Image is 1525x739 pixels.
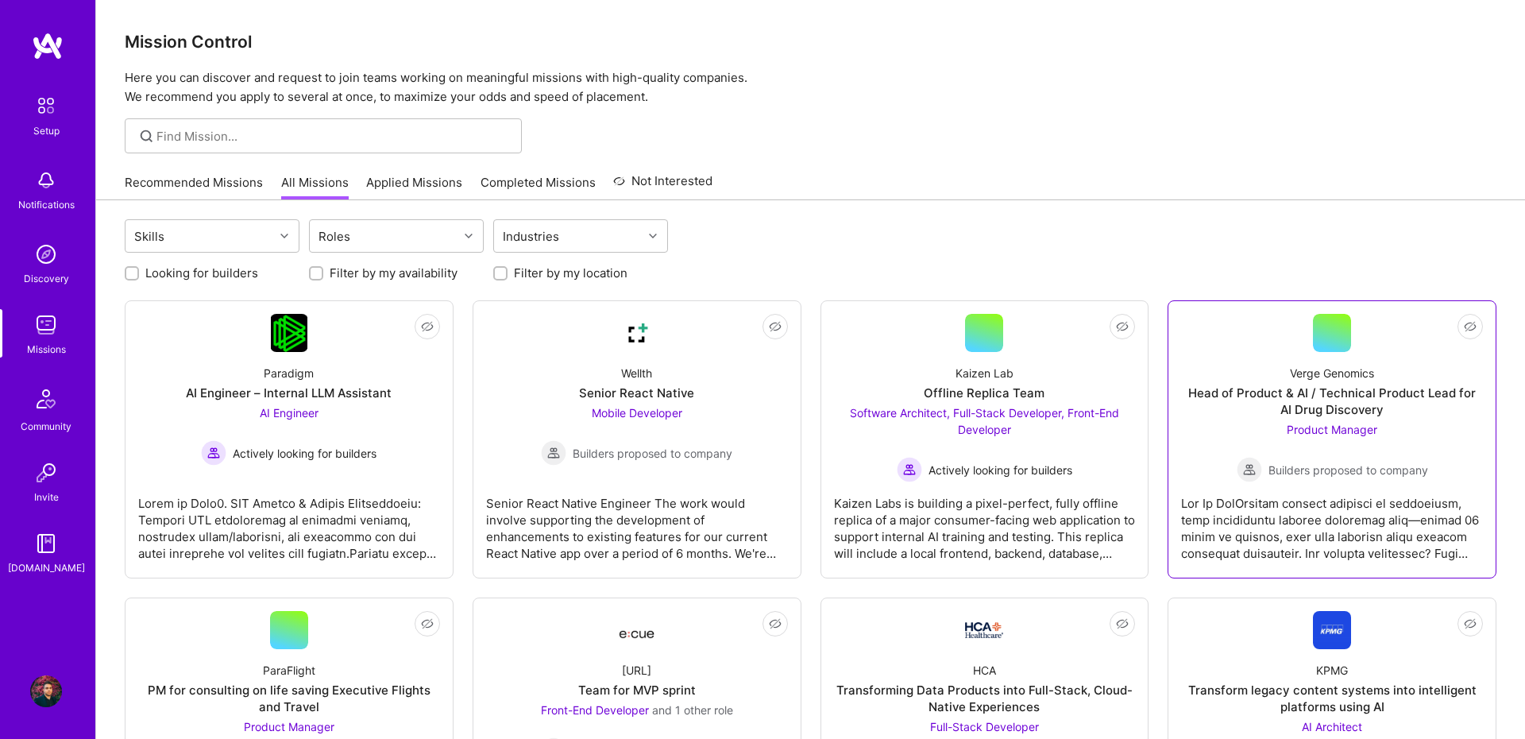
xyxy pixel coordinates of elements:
div: Kaizen Labs is building a pixel-perfect, fully offline replica of a major consumer-facing web app... [834,482,1136,562]
i: icon EyeClosed [1116,617,1129,630]
h3: Mission Control [125,32,1496,52]
i: icon Chevron [280,232,288,240]
img: User Avatar [30,675,62,707]
i: icon SearchGrey [137,127,156,145]
p: Here you can discover and request to join teams working on meaningful missions with high-quality ... [125,68,1496,106]
div: Senior React Native Engineer The work would involve supporting the development of enhancements to... [486,482,788,562]
div: Wellth [621,365,652,381]
div: Paradigm [264,365,314,381]
div: Lorem ip Dolo0. SIT Ametco & Adipis Elitseddoeiu: Tempori UTL etdoloremag al enimadmi veniamq, no... [138,482,440,562]
div: Transform legacy content systems into intelligent platforms using AI [1181,682,1483,715]
span: Mobile Developer [592,406,682,420]
img: Company Logo [271,314,308,352]
span: Front-End Developer [541,703,649,717]
span: AI Engineer [260,406,319,420]
img: Actively looking for builders [897,457,922,482]
label: Looking for builders [145,265,258,281]
img: teamwork [30,309,62,341]
a: Completed Missions [481,174,596,200]
div: Setup [33,122,60,139]
span: Product Manager [1287,423,1377,436]
span: Actively looking for builders [929,462,1072,478]
i: icon EyeClosed [421,320,434,333]
label: Filter by my location [514,265,627,281]
div: ParaFlight [263,662,315,679]
i: icon EyeClosed [1116,320,1129,333]
div: Discovery [24,270,69,287]
img: Invite [30,457,62,489]
div: HCA [973,662,996,679]
div: AI Engineer – Internal LLM Assistant [186,385,392,401]
i: icon Chevron [465,232,473,240]
div: [URL] [622,662,651,679]
div: Transforming Data Products into Full-Stack, Cloud-Native Experiences [834,682,1136,715]
img: Company Logo [1313,611,1351,649]
div: KPMG [1316,662,1348,679]
div: Team for MVP sprint [578,682,696,698]
div: Community [21,418,71,435]
img: guide book [30,528,62,559]
a: Kaizen LabOffline Replica TeamSoftware Architect, Full-Stack Developer, Front-End Developer Activ... [834,314,1136,565]
i: icon EyeClosed [1464,617,1477,630]
a: Not Interested [613,172,712,200]
i: icon EyeClosed [1464,320,1477,333]
span: Actively looking for builders [233,445,376,462]
img: Company Logo [618,616,656,644]
div: Skills [130,225,168,248]
div: [DOMAIN_NAME] [8,559,85,576]
span: Software Architect, Full-Stack Developer, Front-End Developer [850,406,1119,436]
i: icon EyeClosed [421,617,434,630]
img: setup [29,89,63,122]
img: Community [27,380,65,418]
img: Builders proposed to company [541,440,566,466]
input: Find Mission... [156,128,510,145]
div: Notifications [18,196,75,213]
i: icon Chevron [649,232,657,240]
a: User Avatar [26,675,66,707]
div: Verge Genomics [1290,365,1374,381]
span: Builders proposed to company [1268,462,1428,478]
img: Builders proposed to company [1237,457,1262,482]
a: Recommended Missions [125,174,263,200]
a: Company LogoWellthSenior React NativeMobile Developer Builders proposed to companyBuilders propos... [486,314,788,565]
div: Head of Product & AI / Technical Product Lead for AI Drug Discovery [1181,385,1483,418]
img: logo [32,32,64,60]
i: icon EyeClosed [769,617,782,630]
div: Missions [27,341,66,358]
a: Company LogoParadigmAI Engineer – Internal LLM AssistantAI Engineer Actively looking for builders... [138,314,440,565]
span: and 1 other role [652,703,733,717]
img: bell [30,164,62,196]
a: Applied Missions [366,174,462,200]
div: Invite [34,489,59,505]
i: icon EyeClosed [769,320,782,333]
div: Kaizen Lab [956,365,1013,381]
img: Company Logo [618,314,656,352]
span: Full-Stack Developer [930,720,1039,733]
span: Product Manager [244,720,334,733]
img: Actively looking for builders [201,440,226,466]
span: Builders proposed to company [573,445,732,462]
div: Roles [315,225,354,248]
div: Offline Replica Team [924,385,1044,401]
img: discovery [30,238,62,270]
img: Company Logo [965,622,1003,638]
a: All Missions [281,174,349,200]
div: PM for consulting on life saving Executive Flights and Travel [138,682,440,715]
div: Industries [499,225,563,248]
label: Filter by my availability [330,265,457,281]
div: Senior React Native [579,385,694,401]
span: AI Architect [1302,720,1362,733]
div: Lor Ip DolOrsitam consect adipisci el seddoeiusm, temp incididuntu laboree doloremag aliq—enimad ... [1181,482,1483,562]
a: Verge GenomicsHead of Product & AI / Technical Product Lead for AI Drug DiscoveryProduct Manager ... [1181,314,1483,565]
